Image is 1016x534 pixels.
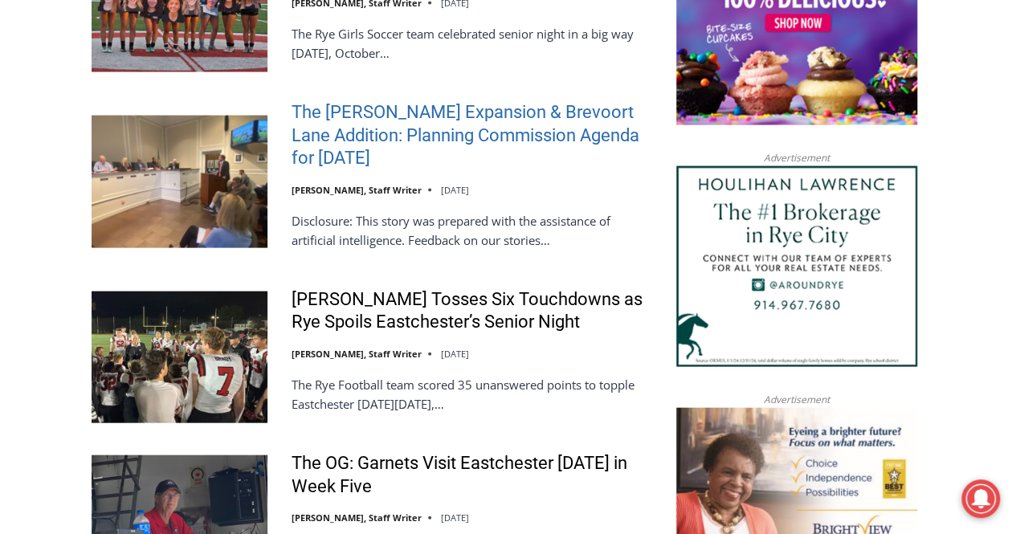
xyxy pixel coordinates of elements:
[406,1,759,156] div: Apply Now <> summer and RHS senior internships available
[386,156,778,200] a: Intern @ [DOMAIN_NAME]
[441,512,469,524] time: [DATE]
[292,288,644,334] a: [PERSON_NAME] Tosses Six Touchdowns as Rye Spoils Eastchester’s Senior Night
[441,348,469,360] time: [DATE]
[420,160,745,196] span: Intern @ [DOMAIN_NAME]
[92,116,267,247] img: The Osborn Expansion & Brevoort Lane Addition: Planning Commission Agenda for Tuesday, October 14...
[292,348,422,360] a: [PERSON_NAME], Staff Writer
[292,211,644,250] p: Disclosure: This story was prepared with the assistance of artificial intelligence. Feedback on o...
[292,375,644,414] p: The Rye Football team scored 35 unanswered points to topple Eastchester [DATE][DATE],…
[292,512,422,524] a: [PERSON_NAME], Staff Writer
[92,291,267,423] img: Miller Tosses Six Touchdowns as Rye Spoils Eastchester’s Senior Night
[292,101,644,170] a: The [PERSON_NAME] Expansion & Brevoort Lane Addition: Planning Commission Agenda for [DATE]
[292,184,422,196] a: [PERSON_NAME], Staff Writer
[441,184,469,196] time: [DATE]
[292,452,644,498] a: The OG: Garnets Visit Eastchester [DATE] in Week Five
[292,24,644,63] p: The Rye Girls Soccer team celebrated senior night in a big way [DATE], October…
[748,392,846,407] span: Advertisement
[676,166,917,367] img: Houlihan Lawrence The #1 Brokerage in Rye City
[748,150,846,165] span: Advertisement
